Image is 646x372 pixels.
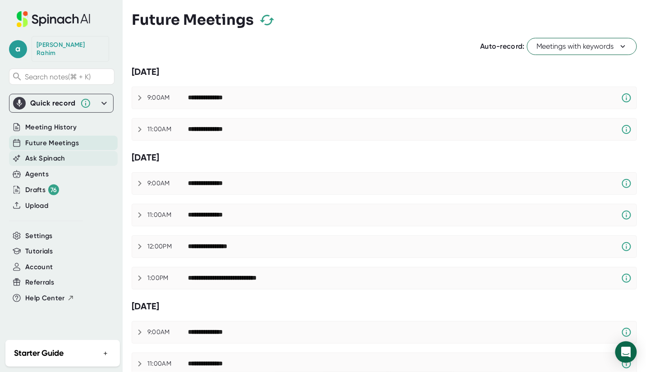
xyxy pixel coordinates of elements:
button: Account [25,262,53,272]
button: Upload [25,201,48,211]
h2: Starter Guide [14,347,64,359]
div: 11:00AM [147,360,188,368]
div: Quick record [30,99,76,108]
svg: Spinach requires a video conference link. [621,273,632,284]
button: Future Meetings [25,138,79,148]
div: [DATE] [132,152,637,163]
div: Open Intercom Messenger [615,341,637,363]
button: + [100,347,111,360]
div: Quick record [13,94,110,112]
div: 76 [48,184,59,195]
div: 9:00AM [147,179,188,188]
span: Meetings with keywords [536,41,628,52]
svg: Spinach requires a video conference link. [621,327,632,338]
svg: Spinach requires a video conference link. [621,358,632,369]
button: Help Center [25,293,74,303]
div: Abdul Rahim [37,41,104,57]
span: Auto-record: [480,42,525,51]
div: 9:00AM [147,94,188,102]
div: 11:00AM [147,211,188,219]
svg: Spinach requires a video conference link. [621,92,632,103]
span: Help Center [25,293,65,303]
button: Meeting History [25,122,77,133]
svg: Spinach requires a video conference link. [621,178,632,189]
button: Referrals [25,277,54,288]
svg: Spinach requires a video conference link. [621,124,632,135]
svg: Spinach requires a video conference link. [621,210,632,220]
div: [DATE] [132,66,637,78]
div: [DATE] [132,301,637,312]
div: 12:00PM [147,243,188,251]
button: Settings [25,231,53,241]
span: a [9,40,27,58]
div: 1:00PM [147,274,188,282]
div: 11:00AM [147,125,188,133]
button: Meetings with keywords [527,38,637,55]
span: Search notes (⌘ + K) [25,73,91,81]
div: Drafts [25,184,59,195]
h3: Future Meetings [132,11,254,28]
button: Tutorials [25,246,53,257]
button: Agents [25,169,49,179]
div: 9:00AM [147,328,188,336]
svg: Spinach requires a video conference link. [621,241,632,252]
button: Drafts 76 [25,184,59,195]
button: Ask Spinach [25,153,65,164]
